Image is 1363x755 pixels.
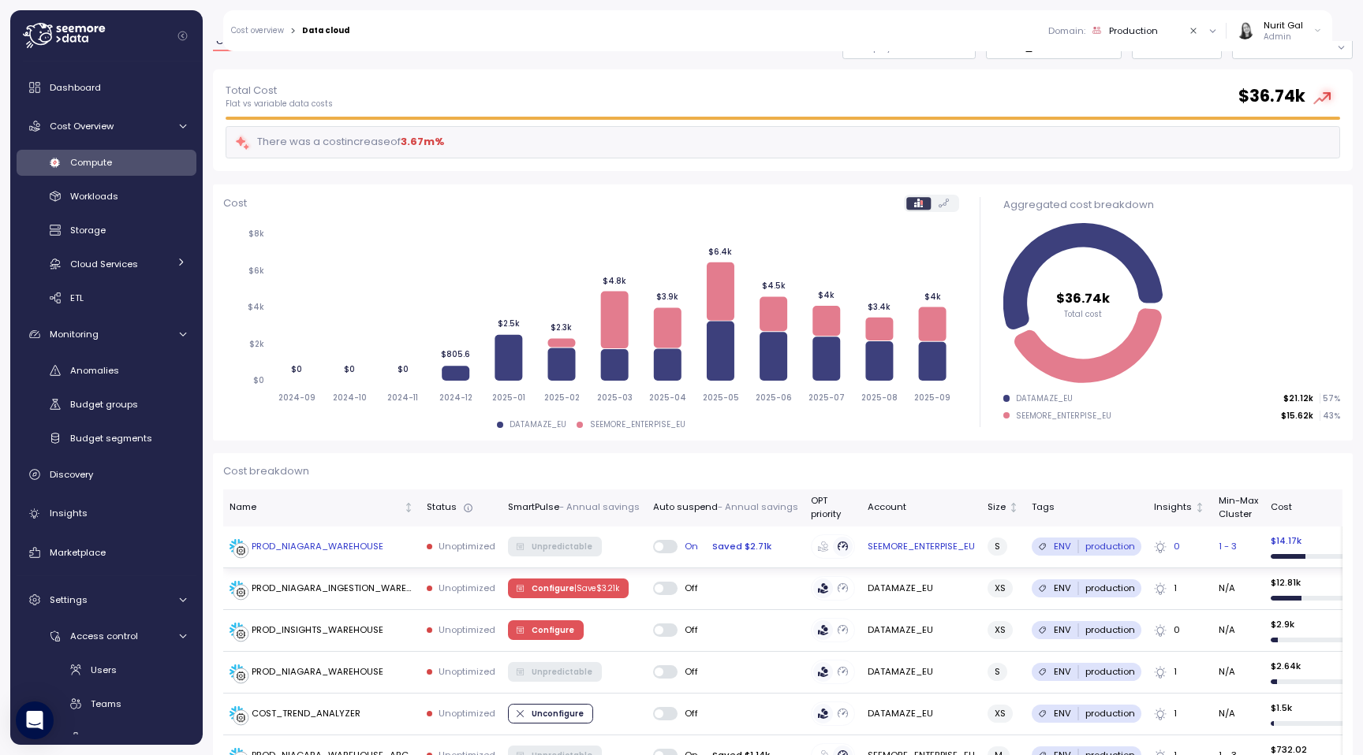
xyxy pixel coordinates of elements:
p: Unoptimized [439,623,495,636]
td: 1 - 3 [1212,526,1264,568]
p: Flat vs variable data costs [226,99,333,110]
p: production [1085,665,1135,678]
div: SEEMORE_ENTERPISE_EU [590,419,685,430]
div: Nurit Gal [1264,19,1303,32]
button: Unpredictable [508,662,602,681]
div: 3.67m % [401,134,444,150]
span: XS [995,622,1006,638]
button: Configure [508,620,584,639]
div: Name [230,500,401,515]
div: Cost [1271,500,1347,515]
div: 0 [1154,623,1205,638]
div: There was a cost increase of [234,133,444,151]
tspan: 2024-12 [439,392,472,403]
p: Unoptimized [439,665,495,678]
p: $15.62k [1281,411,1313,422]
p: production [1085,623,1135,636]
tspan: $805.6 [441,350,470,360]
p: - Annual savings [718,500,798,515]
span: Monitoring [50,328,99,340]
span: S [995,538,1000,555]
span: XS [995,580,1006,597]
tspan: $4k [818,290,835,300]
tspan: 2025-05 [703,392,739,403]
div: PROD_INSIGHTS_WAREHOUSE [252,623,383,638]
div: Auto suspend [653,500,798,515]
a: Teams [17,690,196,716]
h2: $ 36.74k [1238,85,1305,108]
p: Total Cost [226,83,333,99]
a: Budget groups [17,392,196,418]
span: Off [678,665,699,678]
div: Open Intercom Messenger [16,701,54,739]
p: production [1085,707,1135,720]
p: Cost [223,195,247,211]
td: DATAMAZE_EU [861,568,981,610]
p: $ 1.5k [1271,701,1361,714]
p: ENV [1054,665,1071,678]
div: Status [427,500,495,515]
tspan: $4k [924,292,940,302]
span: Configure [532,579,619,597]
span: XS [995,705,1006,722]
div: Data cloud [302,27,349,35]
p: production [1085,540,1135,552]
a: Anomalies [17,358,196,384]
a: Settings [17,584,196,616]
a: Monitoring [17,318,196,350]
p: Domain : [1048,24,1085,37]
div: Not sorted [403,502,414,513]
button: Unconfigure [508,704,593,723]
p: Cost breakdown [223,463,1342,479]
tspan: $4.5k [761,281,785,292]
a: Asset Groups [17,724,196,750]
p: ENV [1054,707,1071,720]
tspan: 2025-02 [544,392,580,403]
span: Storage [70,224,106,236]
td: N/A [1212,652,1264,694]
th: InsightsNot sorted [1148,489,1212,526]
div: 0 [1154,540,1205,554]
span: Asset Groups [91,731,152,744]
span: Unpredictable [532,537,592,555]
a: Budget segments [17,425,196,451]
td: N/A [1212,610,1264,652]
td: N/A [1212,694,1264,735]
tspan: $36.74k [1056,289,1110,307]
tspan: $0 [253,376,264,386]
span: Users [91,664,117,676]
a: Cost Overview [17,110,196,142]
p: ENV [1054,540,1071,552]
span: Off [678,582,699,594]
tspan: $6k [248,266,264,276]
div: Insights [1154,500,1192,515]
p: $21.12k [1283,393,1313,404]
div: OPT priority [811,494,855,522]
div: Account [868,500,975,515]
div: SmartPulse [508,500,640,515]
a: Users [17,657,196,683]
img: ACg8ocIVugc3DtI--ID6pffOeA5XcvoqExjdOmyrlhjOptQpqjom7zQ=s96-c [1237,22,1253,39]
td: SEEMORE_ENTERPISE_EU [861,526,981,568]
tspan: $4k [248,303,264,313]
td: N/A [1212,568,1264,610]
p: production [1085,582,1135,594]
div: COST_TREND_ANALYZER [252,707,360,721]
div: Min-Max Cluster [1219,494,1258,522]
p: Unoptimized [439,707,495,720]
span: Discovery [50,468,93,481]
a: Workloads [17,184,196,210]
p: $ 14.17k [1271,534,1361,547]
div: PROD_NIAGARA_WAREHOUSE [252,540,383,554]
tspan: $0 [397,364,408,374]
div: > [290,26,296,36]
tspan: Total cost [1064,309,1102,319]
p: $ 2.9k [1271,618,1361,630]
div: DATAMAZE_EU [510,419,566,430]
tspan: $4.8k [603,276,626,286]
tspan: 2024-09 [278,392,316,403]
td: DATAMAZE_EU [861,652,981,694]
tspan: 2025-04 [649,392,686,403]
span: Compute units [216,37,286,46]
span: Off [678,707,699,720]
